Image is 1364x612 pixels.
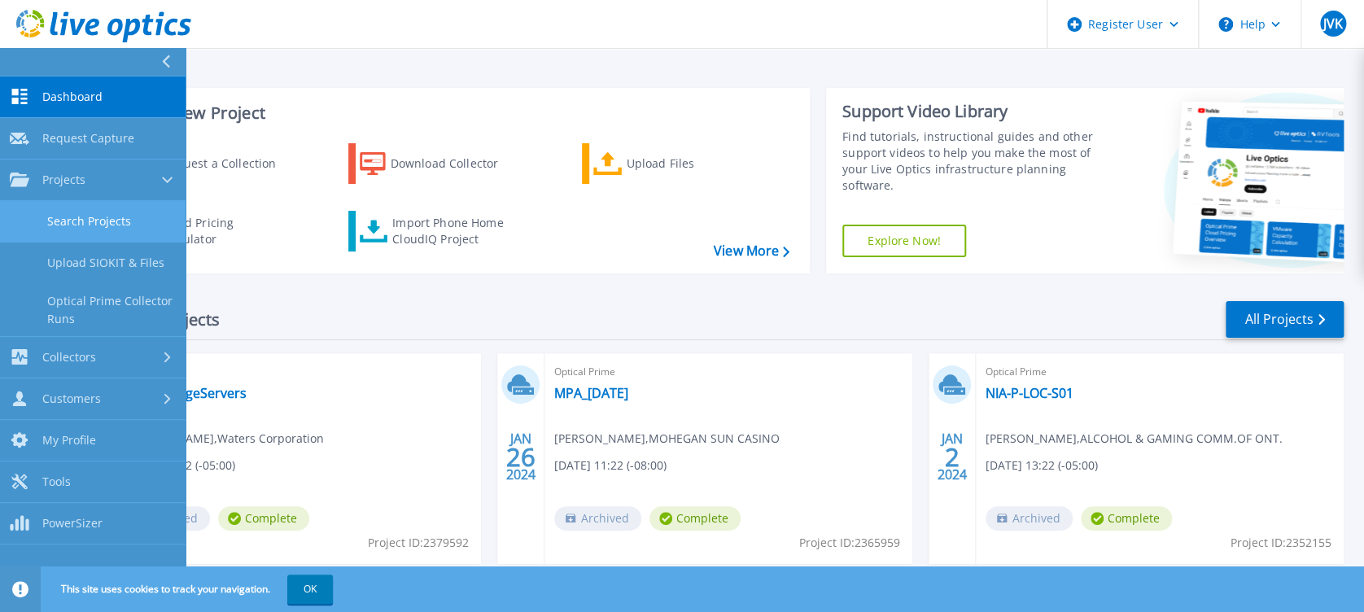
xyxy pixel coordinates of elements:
[287,575,333,604] button: OK
[986,385,1073,401] a: NIA-P-LOC-S01
[554,363,903,381] span: Optical Prime
[123,363,471,381] span: Optical Prime
[42,474,71,489] span: Tools
[554,506,641,531] span: Archived
[1231,534,1331,552] span: Project ID: 2352155
[42,90,103,104] span: Dashboard
[582,143,763,184] a: Upload Files
[348,143,530,184] a: Download Collector
[116,104,789,122] h3: Start a New Project
[45,575,333,604] span: This site uses cookies to track your navigation.
[123,430,324,448] span: [PERSON_NAME] , Waters Corporation
[842,225,966,257] a: Explore Now!
[799,534,900,552] span: Project ID: 2365959
[42,173,85,187] span: Projects
[986,430,1283,448] span: [PERSON_NAME] , ALCOHOL & GAMING COMM.OF ONT.
[42,433,96,448] span: My Profile
[944,450,959,464] span: 2
[936,427,967,487] div: JAN 2024
[986,506,1073,531] span: Archived
[714,243,789,259] a: View More
[1226,301,1344,338] a: All Projects
[391,147,521,180] div: Download Collector
[162,147,292,180] div: Request a Collection
[842,101,1104,122] div: Support Video Library
[116,211,297,251] a: Cloud Pricing Calculator
[842,129,1104,194] div: Find tutorials, instructional guides and other support videos to help you make the most of your L...
[505,450,535,464] span: 26
[42,350,96,365] span: Collectors
[160,215,290,247] div: Cloud Pricing Calculator
[986,457,1098,474] span: [DATE] 13:22 (-05:00)
[986,363,1334,381] span: Optical Prime
[505,427,536,487] div: JAN 2024
[42,391,101,406] span: Customers
[554,385,628,401] a: MPA_[DATE]
[554,457,667,474] span: [DATE] 11:22 (-08:00)
[1081,506,1172,531] span: Complete
[42,131,134,146] span: Request Capture
[392,215,519,247] div: Import Phone Home CloudIQ Project
[368,534,469,552] span: Project ID: 2379592
[554,430,780,448] span: [PERSON_NAME] , MOHEGAN SUN CASINO
[42,516,103,531] span: PowerSizer
[626,147,756,180] div: Upload Files
[218,506,309,531] span: Complete
[1322,17,1342,30] span: JVK
[649,506,741,531] span: Complete
[116,143,297,184] a: Request a Collection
